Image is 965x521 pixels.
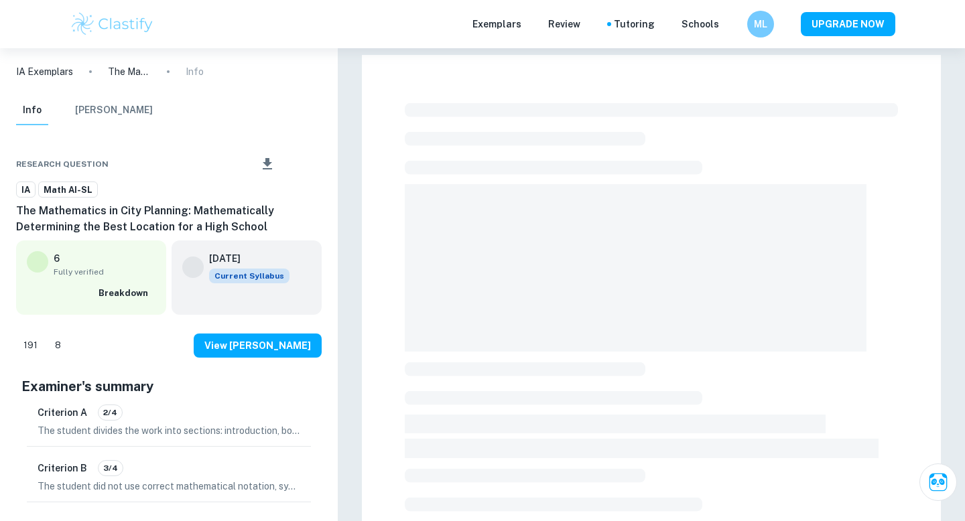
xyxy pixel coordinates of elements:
[226,156,237,172] div: Share
[38,181,98,198] a: Math AI-SL
[16,335,45,356] div: Like
[108,64,151,79] p: The Mathematics in City Planning: Mathematically Determining the Best Location for a High School
[38,461,87,475] h6: Criterion B
[730,21,736,27] button: Help and Feedback
[38,405,87,420] h6: Criterion A
[747,11,774,38] button: ML
[54,251,60,266] p: 6
[548,17,580,31] p: Review
[21,376,316,396] h5: Examiner's summary
[209,251,279,266] h6: [DATE]
[801,12,895,36] button: UPGRADE NOW
[99,406,122,419] span: 2/4
[48,335,68,356] div: Dislike
[919,463,957,501] button: Ask Clai
[16,64,73,79] a: IA Exemplars
[75,96,153,125] button: [PERSON_NAME]
[311,156,322,172] div: Report issue
[472,17,521,31] p: Exemplars
[298,156,308,172] div: Bookmark
[95,283,155,303] button: Breakdown
[16,158,109,170] span: Research question
[17,183,35,197] span: IA
[209,269,289,283] div: This exemplar is based on the current syllabus. Feel free to refer to it for inspiration/ideas wh...
[38,479,300,494] p: The student did not use correct mathematical notation, symbols, and terminology consistently and ...
[753,17,769,31] h6: ML
[70,11,155,38] img: Clastify logo
[39,183,97,197] span: Math AI-SL
[99,462,123,474] span: 3/4
[38,423,300,438] p: The student divides the work into sections: introduction, body, and conclusion. However, the body...
[16,96,48,125] button: Info
[194,333,322,358] button: View [PERSON_NAME]
[209,269,289,283] span: Current Syllabus
[186,64,204,79] p: Info
[16,203,322,235] h6: The Mathematics in City Planning: Mathematically Determining the Best Location for a High School
[614,17,655,31] a: Tutoring
[54,266,155,278] span: Fully verified
[239,147,295,181] div: Download
[682,17,719,31] a: Schools
[16,181,36,198] a: IA
[16,339,45,352] span: 191
[48,339,68,352] span: 8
